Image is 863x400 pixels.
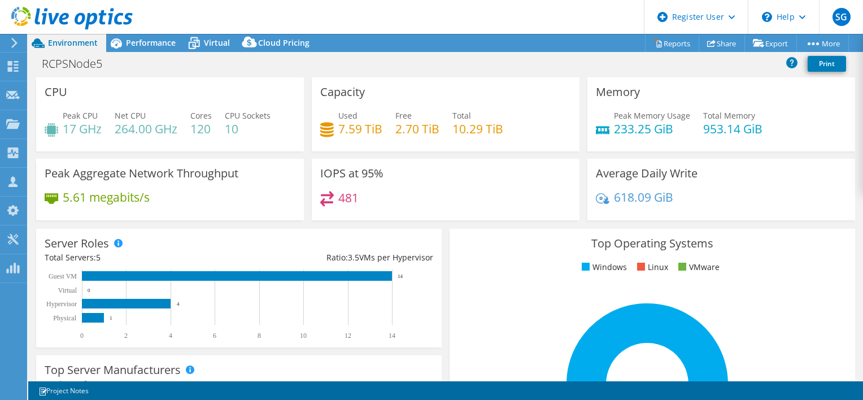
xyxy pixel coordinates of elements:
text: Guest VM [49,272,77,280]
div: Ratio: VMs per Hypervisor [239,251,433,264]
text: 4 [169,332,172,340]
tspan: Windows Server 2019 [482,380,546,388]
li: Linux [634,261,668,273]
span: Cloud Pricing [258,37,310,48]
span: 1 [117,379,121,389]
span: Performance [126,37,176,48]
span: Total Memory [703,110,755,121]
h3: Server Roles [45,237,109,250]
h4: 10.29 TiB [452,123,503,135]
h3: Memory [596,86,640,98]
text: 14 [398,273,403,279]
span: 3.5 [348,252,359,263]
text: 2 [124,332,128,340]
h4: 7.59 TiB [338,123,382,135]
text: 1 [110,315,112,321]
h3: Peak Aggregate Network Throughput [45,167,238,180]
h3: Top Server Manufacturers [45,364,181,376]
span: CPU Sockets [225,110,271,121]
text: 12 [345,332,351,340]
h3: Top Operating Systems [458,237,847,250]
span: Total [452,110,471,121]
h1: RCPSNode5 [37,58,120,70]
text: 0 [80,332,84,340]
h3: Average Daily Write [596,167,698,180]
span: Peak Memory Usage [614,110,690,121]
text: Physical [53,314,76,322]
text: 0 [88,288,90,293]
h4: 10 [225,123,271,135]
h3: Capacity [320,86,365,98]
span: Environment [48,37,98,48]
text: Hypervisor [46,300,77,308]
text: 10 [300,332,307,340]
span: 5 [96,252,101,263]
h4: 618.09 GiB [614,191,673,203]
tspan: 100.0% [461,380,482,388]
h4: 5.61 megabits/s [63,191,150,203]
h3: IOPS at 95% [320,167,383,180]
h4: 264.00 GHz [115,123,177,135]
text: 14 [389,332,395,340]
a: Share [699,34,745,52]
h4: 120 [190,123,212,135]
text: Virtual [58,286,77,294]
h4: 953.14 GiB [703,123,762,135]
h4: Total Manufacturers: [45,378,433,390]
span: Net CPU [115,110,146,121]
a: Project Notes [30,384,97,398]
span: Used [338,110,358,121]
span: Free [395,110,412,121]
h4: 17 GHz [63,123,102,135]
text: 8 [258,332,261,340]
span: Peak CPU [63,110,98,121]
a: Print [808,56,846,72]
text: 4 [177,301,180,307]
h4: 2.70 TiB [395,123,439,135]
svg: \n [762,12,772,22]
h4: 481 [338,192,359,204]
a: More [796,34,849,52]
span: Virtual [204,37,230,48]
li: Windows [579,261,627,273]
a: Reports [645,34,699,52]
span: SG [833,8,851,26]
div: Total Servers: [45,251,239,264]
h3: CPU [45,86,67,98]
li: VMware [675,261,720,273]
h4: 233.25 GiB [614,123,690,135]
text: 6 [213,332,216,340]
a: Export [744,34,797,52]
span: Cores [190,110,212,121]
